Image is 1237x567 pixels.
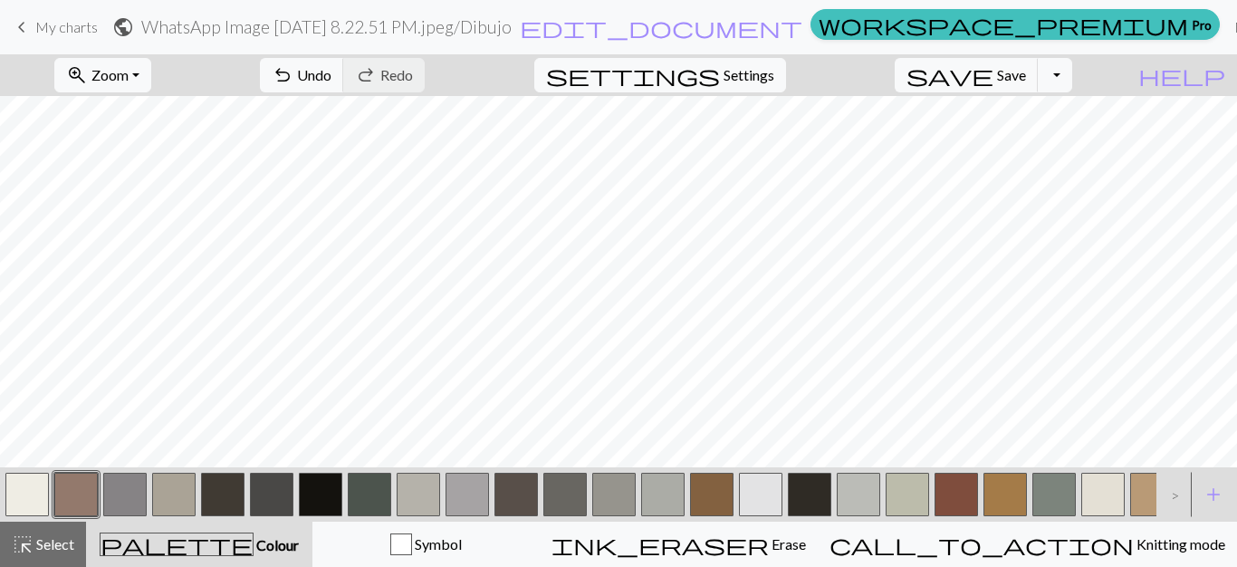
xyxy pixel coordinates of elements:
[810,9,1220,40] a: Pro
[819,12,1188,37] span: workspace_premium
[546,62,720,88] span: settings
[895,58,1039,92] button: Save
[829,532,1134,557] span: call_to_action
[1134,535,1225,553] span: Knitting mode
[1203,482,1224,507] span: add
[724,64,774,86] span: Settings
[254,536,299,553] span: Colour
[141,16,512,37] h2: WhatsApp Image [DATE] 8.22.51 PM.jpeg / Dibujo
[34,535,74,553] span: Select
[91,66,129,83] span: Zoom
[540,522,818,567] button: Erase
[818,522,1237,567] button: Knitting mode
[534,58,786,92] button: SettingsSettings
[86,522,312,567] button: Colour
[520,14,802,40] span: edit_document
[101,532,253,557] span: palette
[412,535,462,553] span: Symbol
[1138,62,1225,88] span: help
[297,66,331,83] span: Undo
[66,62,88,88] span: zoom_in
[272,62,293,88] span: undo
[12,532,34,557] span: highlight_alt
[546,64,720,86] i: Settings
[769,535,806,553] span: Erase
[260,58,344,92] button: Undo
[54,58,151,92] button: Zoom
[906,62,993,88] span: save
[11,14,33,40] span: keyboard_arrow_left
[997,66,1026,83] span: Save
[551,532,769,557] span: ink_eraser
[1156,470,1185,519] div: >
[35,18,98,35] span: My charts
[312,522,540,567] button: Symbol
[112,14,134,40] span: public
[11,12,98,43] a: My charts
